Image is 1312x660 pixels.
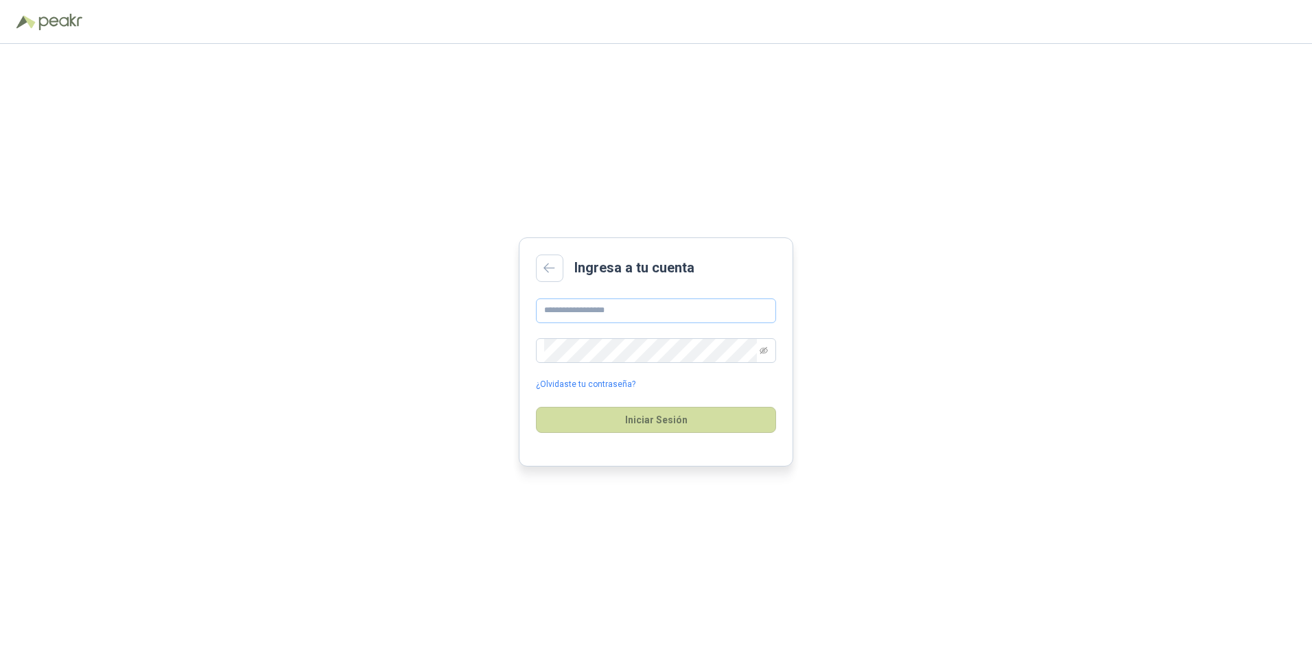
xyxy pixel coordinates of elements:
button: Iniciar Sesión [536,407,776,433]
img: Logo [16,15,36,29]
h2: Ingresa a tu cuenta [574,257,694,279]
img: Peakr [38,14,82,30]
span: eye-invisible [760,346,768,355]
a: ¿Olvidaste tu contraseña? [536,378,635,391]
